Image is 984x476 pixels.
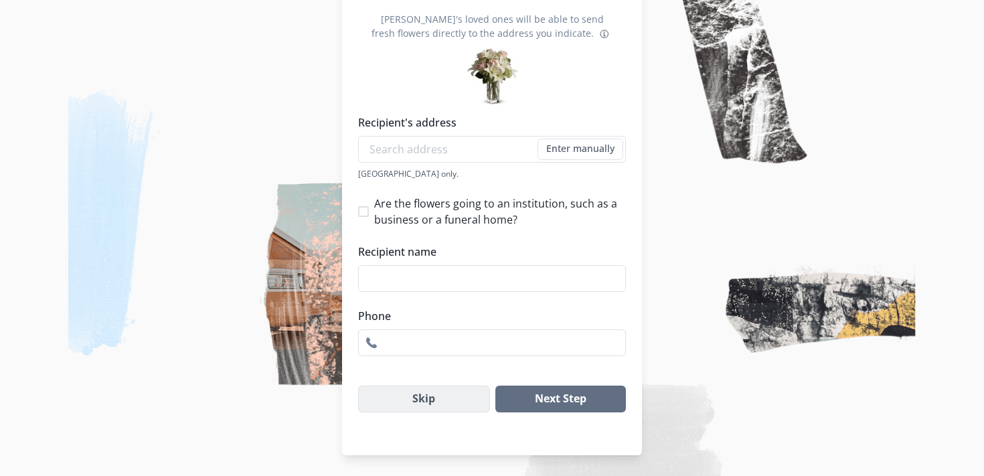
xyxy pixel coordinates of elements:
[358,386,490,412] button: Skip
[358,12,626,43] p: [PERSON_NAME]'s loved ones will be able to send fresh flowers directly to the address you indicate.
[374,195,626,228] span: Are the flowers going to an institution, such as a business or a funeral home?
[358,308,618,324] label: Phone
[358,244,618,260] label: Recipient name
[358,168,626,179] div: [GEOGRAPHIC_DATA] only.
[358,136,626,163] input: Search address
[538,139,623,160] button: Enter manually
[596,26,612,42] button: About flower deliveries
[467,48,517,98] div: Preview of some flower bouquets
[495,386,626,412] button: Next Step
[358,114,618,131] label: Recipient's address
